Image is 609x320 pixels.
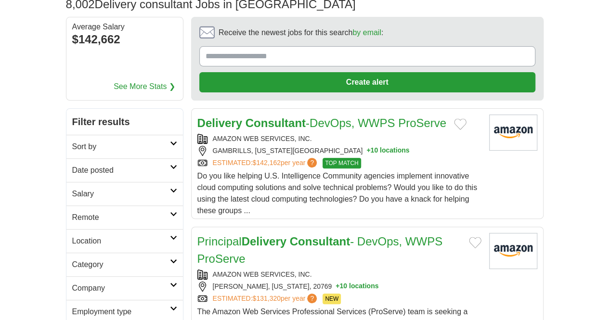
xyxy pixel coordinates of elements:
a: ESTIMATED:$142,162per year? [213,158,319,168]
span: Receive the newest jobs for this search : [219,27,383,38]
button: Create alert [199,72,535,92]
a: AMAZON WEB SERVICES, INC. [213,135,312,142]
h2: Employment type [72,306,170,318]
a: by email [352,28,381,37]
span: + [366,146,370,156]
span: NEW [323,294,341,304]
div: [PERSON_NAME], [US_STATE], 20769 [197,282,481,292]
a: Salary [66,182,183,205]
h2: Category [72,259,170,270]
div: GAMBRILLS, [US_STATE][GEOGRAPHIC_DATA] [197,146,481,156]
button: Add to favorite jobs [469,237,481,248]
strong: Consultant [246,116,306,129]
a: Category [66,253,183,276]
h2: Salary [72,188,170,200]
strong: Delivery [197,116,242,129]
button: +10 locations [366,146,409,156]
span: $131,320 [252,294,280,302]
span: $142,162 [252,159,280,166]
span: ? [307,294,317,303]
a: AMAZON WEB SERVICES, INC. [213,270,312,278]
a: PrincipalDelivery Consultant- DevOps, WWPS ProServe [197,235,442,265]
button: +10 locations [336,282,378,292]
h2: Location [72,235,170,247]
a: Company [66,276,183,300]
a: Sort by [66,135,183,158]
button: Add to favorite jobs [454,118,466,130]
a: See More Stats ❯ [114,81,175,92]
div: $142,662 [72,31,177,48]
img: Amazon logo [489,115,537,151]
a: Delivery Consultant-DevOps, WWPS ProServe [197,116,446,129]
h2: Sort by [72,141,170,153]
strong: Consultant [290,235,350,248]
h2: Filter results [66,109,183,135]
h2: Company [72,282,170,294]
span: Do you like helping U.S. Intelligence Community agencies implement innovative cloud computing sol... [197,172,477,215]
a: Remote [66,205,183,229]
strong: Delivery [242,235,286,248]
h2: Remote [72,212,170,223]
div: Average Salary [72,23,177,31]
a: Location [66,229,183,253]
span: ? [307,158,317,167]
img: Amazon logo [489,233,537,269]
a: ESTIMATED:$131,320per year? [213,294,319,304]
span: + [336,282,339,292]
h2: Date posted [72,165,170,176]
span: TOP MATCH [323,158,361,168]
a: Date posted [66,158,183,182]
